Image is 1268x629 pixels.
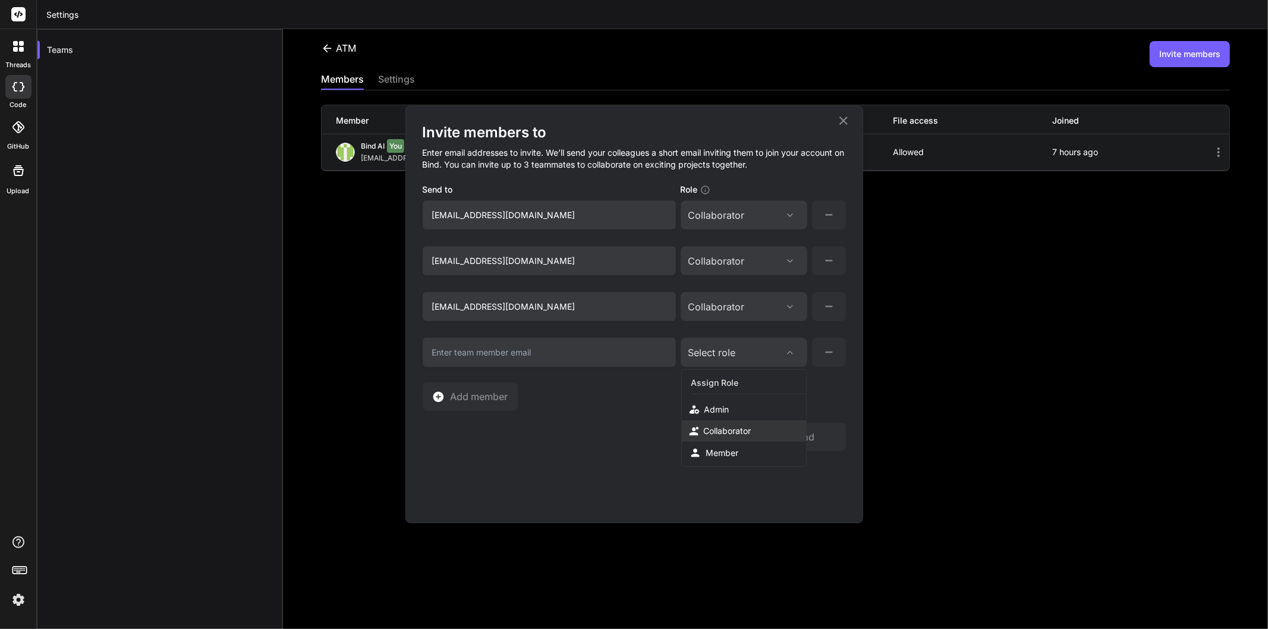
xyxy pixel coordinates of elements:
[704,425,751,437] div: Collaborator
[423,184,453,200] label: Send to
[688,254,800,268] div: Collaborator
[688,345,736,360] div: Select role
[688,254,745,268] div: Collaborator
[706,447,739,459] div: Member
[423,142,846,183] h4: Enter email addresses to invite. We’ll send your colleagues a short email inviting them to join y...
[688,345,800,360] div: Select role
[682,372,806,420] div: Assign RoleAdmin
[688,300,745,314] div: Collaborator
[682,442,806,464] div: Member
[704,404,729,416] div: Admin
[423,292,676,321] input: Enter team member email
[688,208,800,222] div: Collaborator
[681,184,710,200] label: Role
[451,389,508,404] span: Add member
[688,208,745,222] div: Collaborator
[423,338,676,367] input: Enter team member email
[423,382,518,411] button: Add member
[682,420,806,442] div: Collaborator
[423,246,676,275] input: Enter team member email
[423,200,676,229] input: Enter team member email
[423,123,846,142] h2: Invite members to
[691,372,807,394] div: Assign Role
[688,300,800,314] div: Collaborator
